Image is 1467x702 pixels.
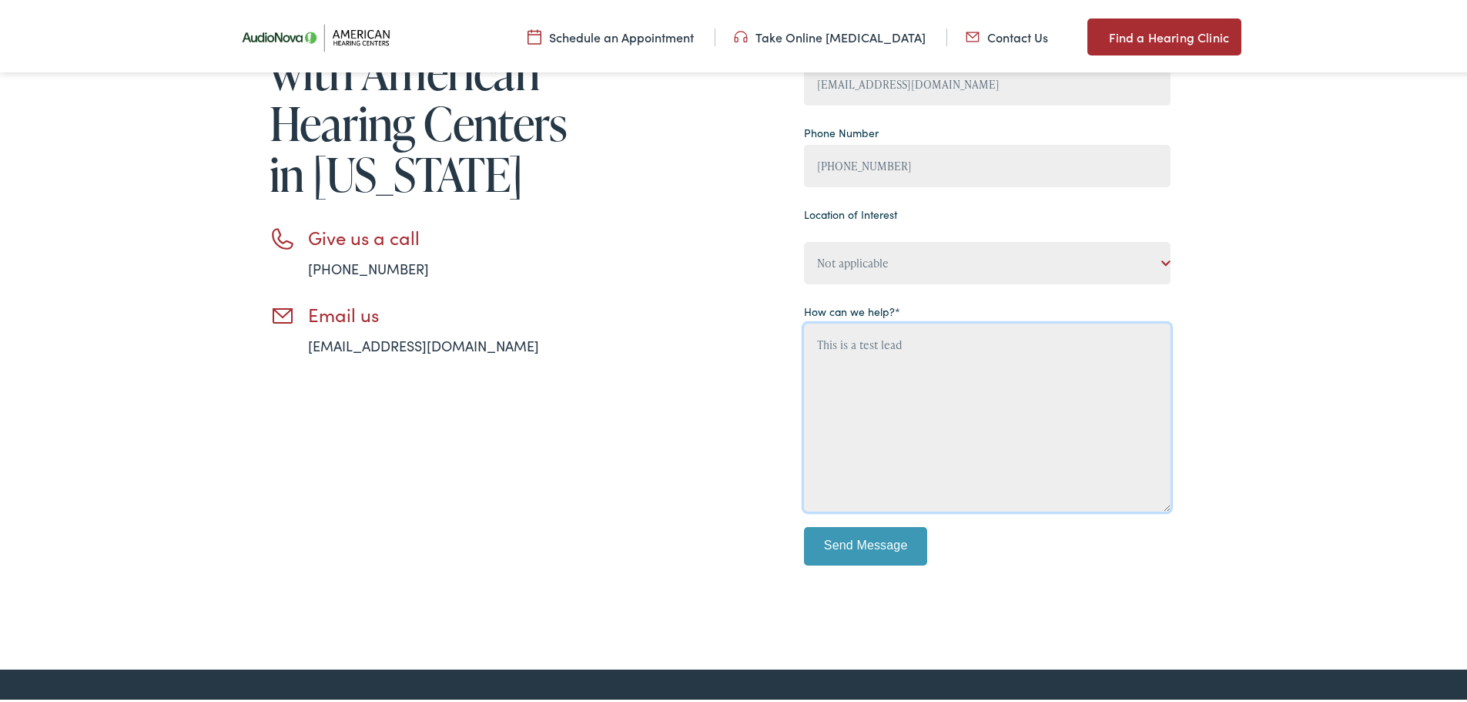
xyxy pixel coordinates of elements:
[528,25,541,42] img: utility icon
[308,333,539,352] a: [EMAIL_ADDRESS][DOMAIN_NAME]
[734,25,926,42] a: Take Online [MEDICAL_DATA]
[528,25,694,42] a: Schedule an Appointment
[804,122,879,138] label: Phone Number
[734,25,748,42] img: utility icon
[804,60,1171,102] input: example@gmail.com
[308,301,585,323] h3: Email us
[966,25,1048,42] a: Contact Us
[804,142,1171,184] input: (XXX) XXX - XXXX
[804,301,900,317] label: How can we help?
[308,256,429,275] a: [PHONE_NUMBER]
[1087,15,1241,52] a: Find a Hearing Clinic
[804,203,897,220] label: Location of Interest
[308,223,585,246] h3: Give us a call
[804,524,927,563] input: Send Message
[966,25,980,42] img: utility icon
[1087,25,1101,43] img: utility icon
